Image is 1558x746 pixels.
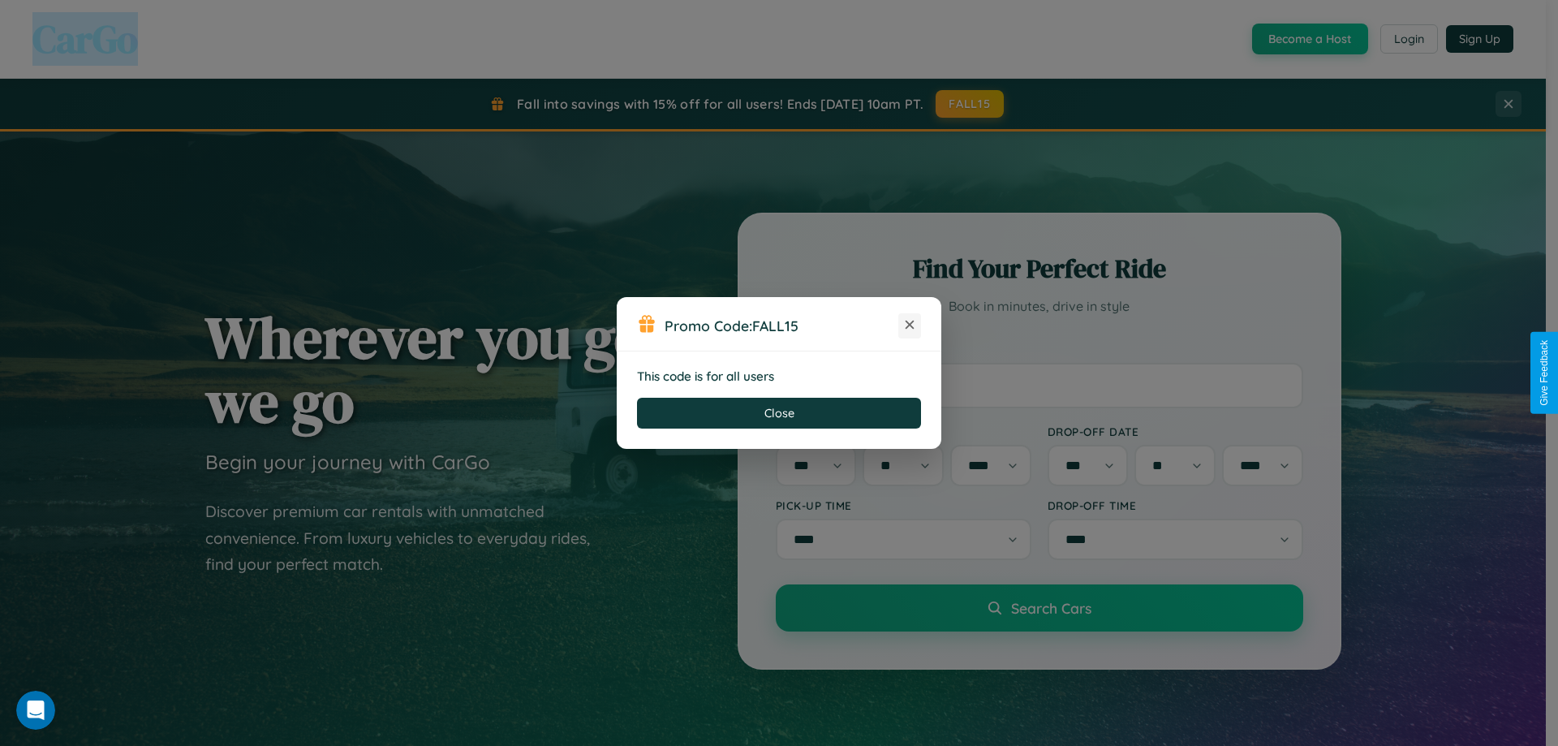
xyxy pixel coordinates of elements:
button: Close [637,398,921,429]
iframe: Intercom live chat [16,691,55,730]
div: Give Feedback [1539,340,1550,406]
h3: Promo Code: [665,317,898,334]
strong: This code is for all users [637,369,774,384]
b: FALL15 [752,317,798,334]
